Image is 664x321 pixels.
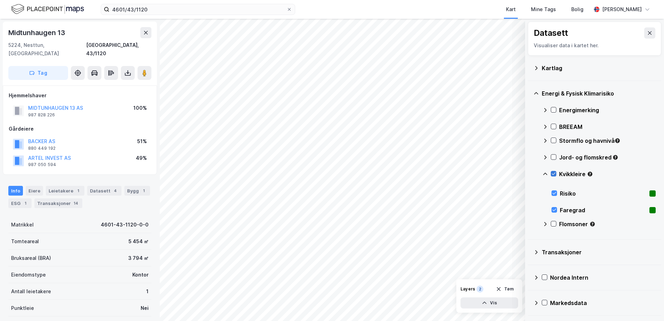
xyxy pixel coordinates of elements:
[559,220,656,228] div: Flomsoner
[559,106,656,114] div: Energimerking
[11,237,39,246] div: Tomteareal
[550,273,656,282] div: Nordea Intern
[614,138,621,144] div: Tooltip anchor
[560,206,647,214] div: Faregrad
[112,187,119,194] div: 4
[559,137,656,145] div: Stormflo og havnivå
[86,41,151,58] div: [GEOGRAPHIC_DATA], 43/1120
[146,287,149,296] div: 1
[28,146,56,151] div: 880 449 192
[22,200,29,207] div: 1
[28,112,55,118] div: 987 828 226
[8,198,32,208] div: ESG
[109,4,287,15] input: Søk på adresse, matrikkel, gårdeiere, leietakere eller personer
[128,237,149,246] div: 5 454 ㎡
[506,5,516,14] div: Kart
[72,200,80,207] div: 14
[9,91,151,100] div: Hjemmelshaver
[560,189,647,198] div: Risiko
[534,27,568,39] div: Datasett
[28,162,56,167] div: 987 050 594
[11,287,51,296] div: Antall leietakere
[46,186,84,196] div: Leietakere
[534,41,655,50] div: Visualiser data i kartet her.
[559,123,656,131] div: BREEAM
[128,254,149,262] div: 3 794 ㎡
[559,153,656,162] div: Jord- og flomskred
[8,41,86,58] div: 5224, Nesttun, [GEOGRAPHIC_DATA]
[124,186,150,196] div: Bygg
[136,154,147,162] div: 49%
[460,286,475,292] div: Layers
[11,304,34,312] div: Punktleie
[34,198,82,208] div: Transaksjoner
[101,221,149,229] div: 4601-43-1120-0-0
[11,254,51,262] div: Bruksareal (BRA)
[8,27,67,38] div: Midtunhaugen 13
[612,154,619,160] div: Tooltip anchor
[11,221,34,229] div: Matrikkel
[550,299,656,307] div: Markedsdata
[542,89,656,98] div: Energi & Fysisk Klimarisiko
[132,271,149,279] div: Kontor
[8,66,68,80] button: Tag
[87,186,122,196] div: Datasett
[559,170,656,178] div: Kvikkleire
[11,3,84,15] img: logo.f888ab2527a4732fd821a326f86c7f29.svg
[8,186,23,196] div: Info
[141,304,149,312] div: Nei
[542,248,656,256] div: Transaksjoner
[542,64,656,72] div: Kartlag
[589,221,596,227] div: Tooltip anchor
[140,187,147,194] div: 1
[460,297,518,308] button: Vis
[137,137,147,146] div: 51%
[133,104,147,112] div: 100%
[9,125,151,133] div: Gårdeiere
[491,283,518,295] button: Tøm
[531,5,556,14] div: Mine Tags
[629,288,664,321] iframe: Chat Widget
[476,286,483,293] div: 2
[75,187,82,194] div: 1
[602,5,642,14] div: [PERSON_NAME]
[587,171,593,177] div: Tooltip anchor
[11,271,46,279] div: Eiendomstype
[571,5,583,14] div: Bolig
[26,186,43,196] div: Eiere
